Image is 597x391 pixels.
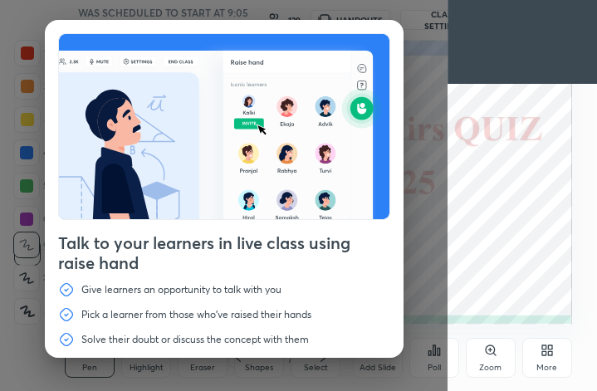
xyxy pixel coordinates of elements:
[536,364,557,372] div: More
[58,233,390,273] h4: Talk to your learners in live class using raise hand
[81,283,281,296] p: Give learners an opportunity to talk with you
[81,308,311,321] p: Pick a learner from those who've raised their hands
[81,333,309,346] p: Solve their doubt or discuss the concept with them
[59,34,389,219] img: preRahAdop.42c3ea74.svg
[479,364,502,372] div: Zoom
